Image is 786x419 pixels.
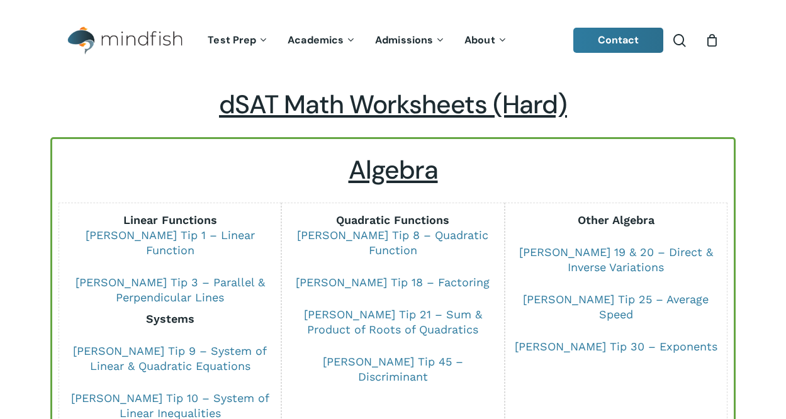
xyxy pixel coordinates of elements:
b: Other Algebra [578,213,654,226]
a: [PERSON_NAME] Tip 8 – Quadratic Function [297,228,488,257]
a: [PERSON_NAME] Tip 30 – Exponents [515,340,717,353]
a: [PERSON_NAME] Tip 18 – Factoring [296,276,490,289]
span: Contact [598,33,639,47]
strong: Quadratic Functions [336,213,449,226]
span: Test Prep [208,33,256,47]
a: [PERSON_NAME] Tip 9 – System of Linear & Quadratic Equations [73,344,267,372]
a: Cart [705,33,719,47]
a: About [455,35,517,46]
a: [PERSON_NAME] Tip 45 – Discriminant [323,355,463,383]
span: dSAT Math Worksheets (Hard) [219,88,567,121]
a: Test Prep [198,35,278,46]
span: Admissions [375,33,433,47]
nav: Main Menu [198,17,517,64]
span: Academics [288,33,344,47]
a: [PERSON_NAME] Tip 25 – Average Speed [523,293,709,321]
a: [PERSON_NAME] Tip 1 – Linear Function [86,228,255,257]
a: [PERSON_NAME] 19 & 20 – Direct & Inverse Variations [519,245,713,274]
a: [PERSON_NAME] Tip 21 – Sum & Product of Roots of Quadratics [304,308,482,336]
strong: Linear Functions [123,213,217,226]
a: Admissions [366,35,455,46]
b: Systems [146,312,194,325]
a: Contact [573,28,664,53]
u: Algebra [349,154,438,187]
span: About [464,33,495,47]
header: Main Menu [50,17,736,64]
a: [PERSON_NAME] Tip 3 – Parallel & Perpendicular Lines [76,276,265,304]
a: Academics [278,35,366,46]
